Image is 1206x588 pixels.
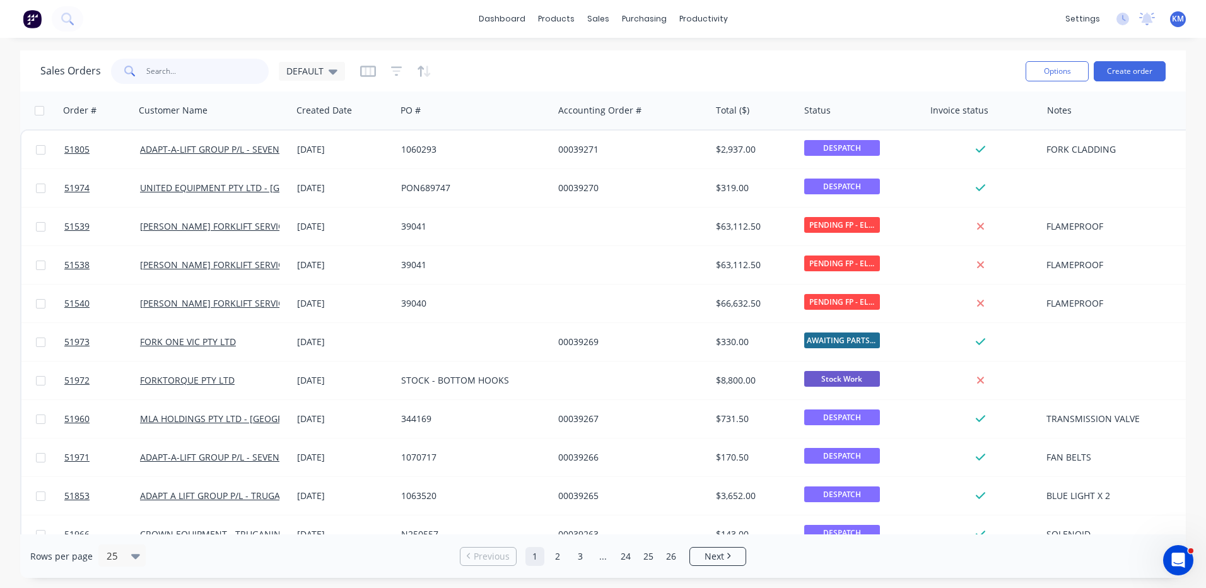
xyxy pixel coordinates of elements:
a: 51972 [64,362,140,399]
a: FORKTORQUE PTY LTD [140,374,235,386]
div: 39041 [401,259,541,271]
a: 51966 [64,515,140,553]
img: Factory [23,9,42,28]
span: Previous [474,550,510,563]
a: 51971 [64,438,140,476]
div: $2,937.00 [716,143,790,156]
div: 00039265 [558,490,698,502]
div: [DATE] [297,374,391,387]
span: 51972 [64,374,90,387]
a: UNITED EQUIPMENT PTY LTD - [GEOGRAPHIC_DATA] [140,182,357,194]
iframe: Intercom live chat [1163,545,1193,575]
div: settings [1059,9,1106,28]
div: $3,652.00 [716,490,790,502]
span: Stock Work [804,371,880,387]
span: 51538 [64,259,90,271]
div: Status [804,104,831,117]
a: [PERSON_NAME] FORKLIFT SERVICES - [GEOGRAPHIC_DATA] [140,220,389,232]
span: PENDING FP - EL... [804,294,880,310]
span: DESPATCH [804,179,880,194]
div: PO # [401,104,421,117]
a: ADAPT-A-LIFT GROUP P/L - SEVEN HILLS [140,451,305,463]
div: 00039270 [558,182,698,194]
input: Search... [146,59,269,84]
a: Previous page [460,550,516,563]
span: DESPATCH [804,525,880,541]
a: 51853 [64,477,140,515]
a: CROWN EQUIPMENT - TRUGANINA [140,528,286,540]
span: 51539 [64,220,90,233]
span: 51960 [64,413,90,425]
a: ADAPT A LIFT GROUP P/L - TRUGANINA [140,490,302,502]
a: Page 25 [639,547,658,566]
div: $66,632.50 [716,297,790,310]
span: 51971 [64,451,90,464]
div: Order # [63,104,97,117]
div: 39041 [401,220,541,233]
span: 51966 [64,528,90,541]
span: Rows per page [30,550,93,563]
span: 51974 [64,182,90,194]
a: 51539 [64,208,140,245]
div: [DATE] [297,220,391,233]
a: 51973 [64,323,140,361]
a: Page 26 [662,547,681,566]
div: PON689747 [401,182,541,194]
a: Page 24 [616,547,635,566]
div: $330.00 [716,336,790,348]
span: Next [705,550,724,563]
div: $63,112.50 [716,220,790,233]
span: PENDING FP - EL... [804,256,880,271]
button: Create order [1094,61,1166,81]
a: Page 2 [548,547,567,566]
div: purchasing [616,9,673,28]
div: 344169 [401,413,541,425]
h1: Sales Orders [40,65,101,77]
div: sales [581,9,616,28]
a: Jump forward [594,547,612,566]
a: dashboard [472,9,532,28]
div: 1060293 [401,143,541,156]
div: products [532,9,581,28]
div: N250557 [401,528,541,541]
div: 00039269 [558,336,698,348]
a: 51540 [64,285,140,322]
div: 00039263 [558,528,698,541]
span: AWAITING PARTS ... [804,332,880,348]
a: 51974 [64,169,140,207]
div: Customer Name [139,104,208,117]
div: 00039271 [558,143,698,156]
a: Next page [690,550,746,563]
div: 1063520 [401,490,541,502]
div: 39040 [401,297,541,310]
a: [PERSON_NAME] FORKLIFT SERVICES - [GEOGRAPHIC_DATA] [140,297,389,309]
div: STOCK - BOTTOM HOOKS [401,374,541,387]
div: [DATE] [297,259,391,271]
div: $143.00 [716,528,790,541]
a: [PERSON_NAME] FORKLIFT SERVICES - [GEOGRAPHIC_DATA] [140,259,389,271]
span: DESPATCH [804,140,880,156]
div: [DATE] [297,143,391,156]
div: Created Date [296,104,352,117]
span: DESPATCH [804,448,880,464]
div: [DATE] [297,297,391,310]
a: Page 1 is your current page [525,547,544,566]
div: $8,800.00 [716,374,790,387]
div: 00039266 [558,451,698,464]
div: Accounting Order # [558,104,641,117]
div: [DATE] [297,490,391,502]
span: DESPATCH [804,409,880,425]
a: MLA HOLDINGS PTY LTD - [GEOGRAPHIC_DATA] [140,413,337,425]
span: DEFAULT [286,64,324,78]
div: $319.00 [716,182,790,194]
div: [DATE] [297,451,391,464]
a: Page 3 [571,547,590,566]
div: 00039267 [558,413,698,425]
span: 51973 [64,336,90,348]
div: 1070717 [401,451,541,464]
a: FORK ONE VIC PTY LTD [140,336,236,348]
div: Total ($) [716,104,749,117]
div: productivity [673,9,734,28]
span: 51805 [64,143,90,156]
ul: Pagination [455,547,751,566]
